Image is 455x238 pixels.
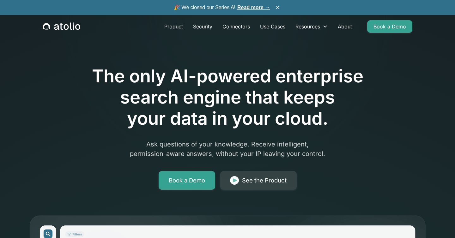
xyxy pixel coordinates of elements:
a: See the Product [220,171,297,190]
div: See the Product [242,176,287,185]
h1: The only AI-powered enterprise search engine that keeps your data in your cloud. [66,66,389,129]
p: Ask questions of your knowledge. Receive intelligent, permission-aware answers, without your IP l... [106,140,349,158]
span: 🎉 We closed our Series A! [174,4,270,11]
div: Resources [295,23,320,30]
a: About [333,20,357,33]
a: Book a Demo [367,20,412,33]
div: Resources [290,20,333,33]
a: Read more → [237,5,270,10]
a: home [43,22,80,31]
button: × [274,4,281,11]
a: Security [188,20,217,33]
a: Use Cases [255,20,290,33]
a: Product [159,20,188,33]
a: Connectors [217,20,255,33]
a: Book a Demo [159,171,215,190]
